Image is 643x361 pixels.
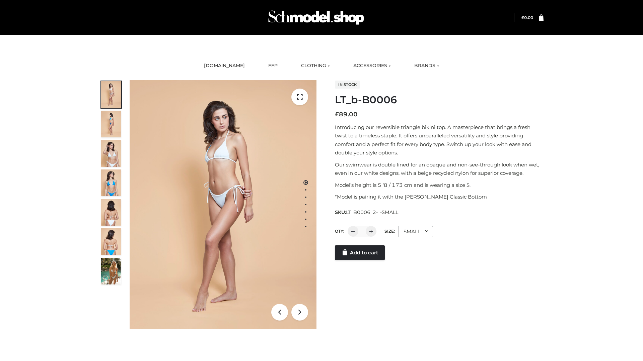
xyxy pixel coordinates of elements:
img: ArielClassicBikiniTop_CloudNine_AzureSky_OW114ECO_1-scaled.jpg [101,81,121,108]
a: CLOTHING [296,58,335,73]
div: SMALL [398,226,433,237]
label: QTY: [335,229,344,234]
a: £0.00 [521,15,533,20]
span: LT_B0006_2-_-SMALL [346,209,398,215]
span: In stock [335,81,360,89]
p: *Model is pairing it with the [PERSON_NAME] Classic Bottom [335,193,544,201]
a: Add to cart [335,245,385,260]
img: ArielClassicBikiniTop_CloudNine_AzureSky_OW114ECO_1 [130,80,316,329]
h1: LT_b-B0006 [335,94,544,106]
a: [DOMAIN_NAME] [199,58,250,73]
img: ArielClassicBikiniTop_CloudNine_AzureSky_OW114ECO_7-scaled.jpg [101,199,121,226]
span: £ [521,15,524,20]
a: ACCESSORIES [348,58,396,73]
bdi: 89.00 [335,111,358,118]
span: SKU: [335,208,399,216]
a: FFP [263,58,283,73]
img: ArielClassicBikiniTop_CloudNine_AzureSky_OW114ECO_8-scaled.jpg [101,228,121,255]
img: Arieltop_CloudNine_AzureSky2.jpg [101,258,121,284]
img: ArielClassicBikiniTop_CloudNine_AzureSky_OW114ECO_2-scaled.jpg [101,111,121,137]
p: Model’s height is 5 ‘8 / 173 cm and is wearing a size S. [335,181,544,190]
a: BRANDS [409,58,444,73]
span: £ [335,111,339,118]
bdi: 0.00 [521,15,533,20]
img: ArielClassicBikiniTop_CloudNine_AzureSky_OW114ECO_3-scaled.jpg [101,140,121,167]
p: Our swimwear is double lined for an opaque and non-see-through look when wet, even in our white d... [335,160,544,177]
label: Size: [384,229,395,234]
img: ArielClassicBikiniTop_CloudNine_AzureSky_OW114ECO_4-scaled.jpg [101,169,121,196]
img: Schmodel Admin 964 [266,4,366,31]
p: Introducing our reversible triangle bikini top. A masterpiece that brings a fresh twist to a time... [335,123,544,157]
